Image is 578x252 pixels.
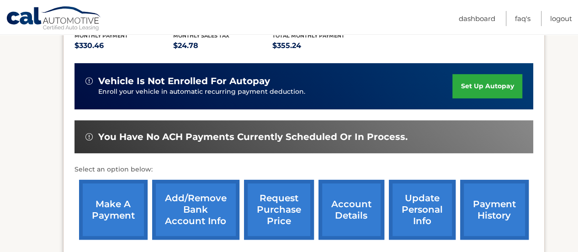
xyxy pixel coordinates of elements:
[173,39,272,52] p: $24.78
[85,133,93,140] img: alert-white.svg
[173,32,229,39] span: Monthly sales Tax
[244,180,314,240] a: request purchase price
[74,164,533,175] p: Select an option below:
[74,39,174,52] p: $330.46
[79,180,148,240] a: make a payment
[318,180,384,240] a: account details
[98,131,408,143] span: You have no ACH payments currently scheduled or in process.
[272,39,371,52] p: $355.24
[98,87,453,97] p: Enroll your vehicle in automatic recurring payment deduction.
[515,11,530,26] a: FAQ's
[460,180,529,240] a: payment history
[459,11,495,26] a: Dashboard
[389,180,456,240] a: update personal info
[152,180,239,240] a: Add/Remove bank account info
[98,75,270,87] span: vehicle is not enrolled for autopay
[272,32,345,39] span: Total Monthly Payment
[452,74,522,98] a: set up autopay
[74,32,128,39] span: Monthly Payment
[6,6,102,32] a: Cal Automotive
[550,11,572,26] a: Logout
[85,77,93,85] img: alert-white.svg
